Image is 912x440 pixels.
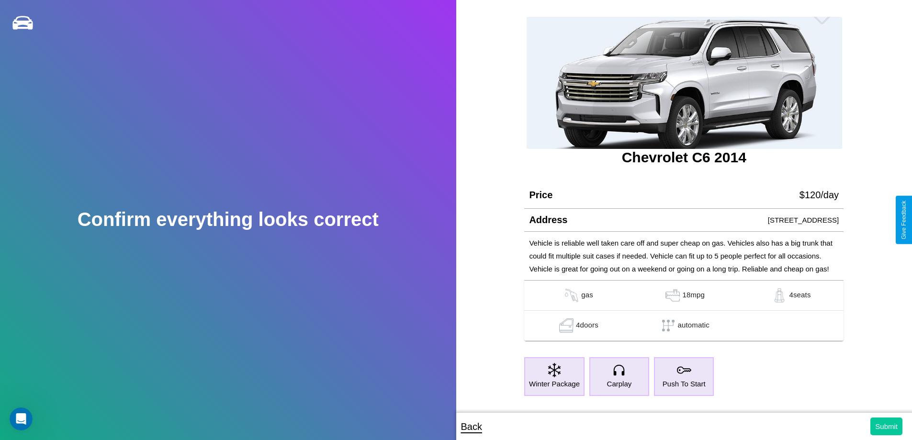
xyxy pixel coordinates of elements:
[529,190,552,201] h4: Price
[557,318,576,333] img: gas
[529,377,580,390] p: Winter Package
[901,201,907,239] div: Give Feedback
[663,288,682,303] img: gas
[770,288,789,303] img: gas
[799,186,839,203] p: $ 120 /day
[529,214,567,226] h4: Address
[524,281,844,341] table: simple table
[581,288,593,303] p: gas
[576,318,598,333] p: 4 doors
[607,377,632,390] p: Carplay
[678,318,709,333] p: automatic
[78,209,379,230] h2: Confirm everything looks correct
[10,407,33,430] iframe: Intercom live chat
[529,237,839,275] p: Vehicle is reliable well taken care off and super cheap on gas. Vehicles also has a big trunk tha...
[682,288,705,303] p: 18 mpg
[789,288,811,303] p: 4 seats
[663,377,706,390] p: Push To Start
[461,418,482,435] p: Back
[768,214,839,226] p: [STREET_ADDRESS]
[524,149,844,166] h3: Chevrolet C6 2014
[562,288,581,303] img: gas
[870,417,902,435] button: Submit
